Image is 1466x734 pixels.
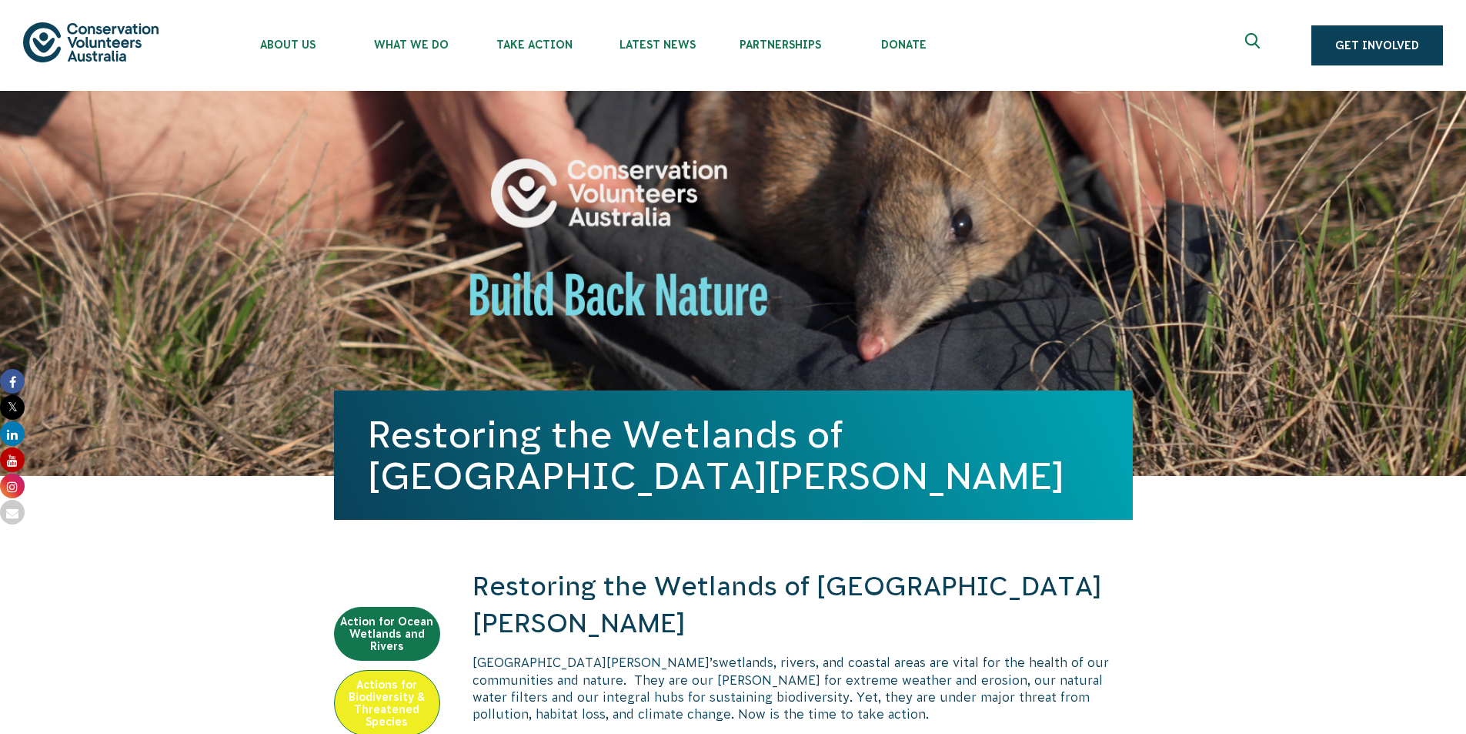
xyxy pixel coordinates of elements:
[1245,33,1264,58] span: Expand search box
[368,414,1099,497] h1: Restoring the Wetlands of [GEOGRAPHIC_DATA][PERSON_NAME]
[23,22,159,62] img: logo.svg
[473,568,1133,642] h2: Restoring the Wetlands of [GEOGRAPHIC_DATA][PERSON_NAME]
[1236,27,1273,64] button: Expand search box Close search box
[226,39,349,51] span: About Us
[1311,25,1443,65] a: Get Involved
[349,39,473,51] span: What We Do
[842,39,965,51] span: Donate
[473,39,596,51] span: Take Action
[473,655,719,669] span: [GEOGRAPHIC_DATA][PERSON_NAME]’s
[473,655,1109,721] span: wetlands, rivers, and coastal areas are vital for the health of our communities and nature. They ...
[596,39,719,51] span: Latest News
[334,607,440,661] a: Action for Ocean Wetlands and Rivers
[719,39,842,51] span: Partnerships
